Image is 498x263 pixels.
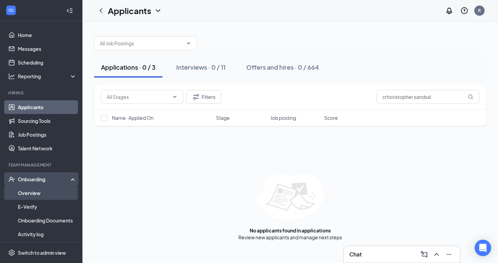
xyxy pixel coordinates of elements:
button: Minimize [443,249,454,260]
svg: ChevronDown [172,94,178,100]
svg: ChevronLeft [97,7,105,15]
svg: ChevronDown [186,41,191,46]
button: ComposeMessage [419,249,430,260]
div: Hiring [8,90,75,96]
input: All Job Postings [100,39,183,47]
div: R [478,8,481,13]
svg: QuestionInfo [460,7,468,15]
a: Team [18,241,77,255]
a: Home [18,28,77,42]
svg: Minimize [445,250,453,259]
svg: WorkstreamLogo [8,7,14,14]
a: E-Verify [18,200,77,214]
a: Sourcing Tools [18,114,77,128]
a: Activity log [18,227,77,241]
img: empty-state [257,174,324,220]
svg: Collapse [66,7,73,14]
div: Switch to admin view [18,249,66,256]
span: Job posting [270,114,296,121]
h1: Applicants [108,5,151,16]
div: Review new applicants and manage next steps [238,234,342,241]
div: Open Intercom Messenger [475,240,491,256]
svg: Filter [192,93,200,101]
span: Stage [216,114,230,121]
h3: Chat [349,251,362,258]
div: No applicants found in applications [250,227,331,234]
span: Name · Applied On [112,114,154,121]
svg: ComposeMessage [420,250,428,259]
svg: ChevronDown [154,7,162,15]
a: Job Postings [18,128,77,141]
button: ChevronUp [431,249,442,260]
a: Scheduling [18,56,77,69]
input: All Stages [107,93,169,101]
a: Applicants [18,100,77,114]
a: Overview [18,186,77,200]
div: Onboarding [18,176,71,183]
svg: UserCheck [8,176,15,183]
svg: Settings [8,249,15,256]
svg: ChevronUp [432,250,441,259]
div: Interviews · 0 / 11 [176,63,226,71]
div: Team Management [8,162,75,168]
svg: Analysis [8,73,15,80]
input: Search in applications [376,90,479,104]
div: Offers and hires · 0 / 664 [246,63,319,71]
svg: MagnifyingGlass [468,94,473,100]
a: Onboarding Documents [18,214,77,227]
a: Messages [18,42,77,56]
div: Applications · 0 / 3 [101,63,156,71]
span: Score [324,114,338,121]
div: Reporting [18,73,77,80]
button: Filter Filters [186,90,221,104]
a: Talent Network [18,141,77,155]
svg: Notifications [445,7,453,15]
